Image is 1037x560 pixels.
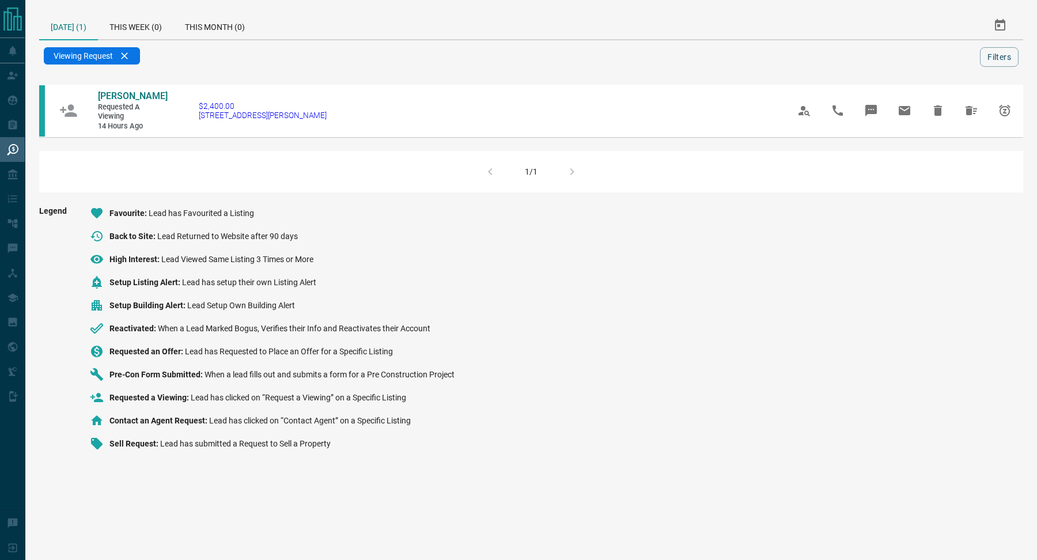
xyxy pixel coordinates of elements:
[39,85,45,137] div: condos.ca
[991,97,1019,124] span: Snooze
[98,90,168,101] span: [PERSON_NAME]
[98,12,173,39] div: This Week (0)
[160,439,331,448] span: Lead has submitted a Request to Sell a Property
[161,255,313,264] span: Lead Viewed Same Listing 3 Times or More
[986,12,1014,39] button: Select Date Range
[158,324,430,333] span: When a Lead Marked Bogus, Verifies their Info and Reactivates their Account
[109,255,161,264] span: High Interest
[824,97,851,124] span: Call
[199,111,327,120] span: [STREET_ADDRESS][PERSON_NAME]
[924,97,952,124] span: Hide
[44,47,140,65] div: Viewing Request
[191,393,406,402] span: Lead has clicked on “Request a Viewing” on a Specific Listing
[109,347,185,356] span: Requested an Offer
[109,416,209,425] span: Contact an Agent Request
[205,370,455,379] span: When a lead fills out and submits a form for a Pre Construction Project
[157,232,298,241] span: Lead Returned to Website after 90 days
[54,51,113,60] span: Viewing Request
[980,47,1019,67] button: Filters
[199,101,327,120] a: $2,400.00[STREET_ADDRESS][PERSON_NAME]
[525,167,538,176] div: 1/1
[109,209,149,218] span: Favourite
[98,90,167,103] a: [PERSON_NAME]
[209,416,411,425] span: Lead has clicked on “Contact Agent” on a Specific Listing
[891,97,918,124] span: Email
[149,209,254,218] span: Lead has Favourited a Listing
[109,278,182,287] span: Setup Listing Alert
[790,97,818,124] span: View Profile
[109,370,205,379] span: Pre-Con Form Submitted
[957,97,985,124] span: Hide All from Dania Mohsin
[109,324,158,333] span: Reactivated
[109,232,157,241] span: Back to Site
[39,206,67,460] span: Legend
[187,301,295,310] span: Lead Setup Own Building Alert
[109,301,187,310] span: Setup Building Alert
[182,278,316,287] span: Lead has setup their own Listing Alert
[199,101,327,111] span: $2,400.00
[98,122,167,131] span: 14 hours ago
[109,393,191,402] span: Requested a Viewing
[185,347,393,356] span: Lead has Requested to Place an Offer for a Specific Listing
[173,12,256,39] div: This Month (0)
[109,439,160,448] span: Sell Request
[857,97,885,124] span: Message
[98,103,167,122] span: Requested a Viewing
[39,12,98,40] div: [DATE] (1)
